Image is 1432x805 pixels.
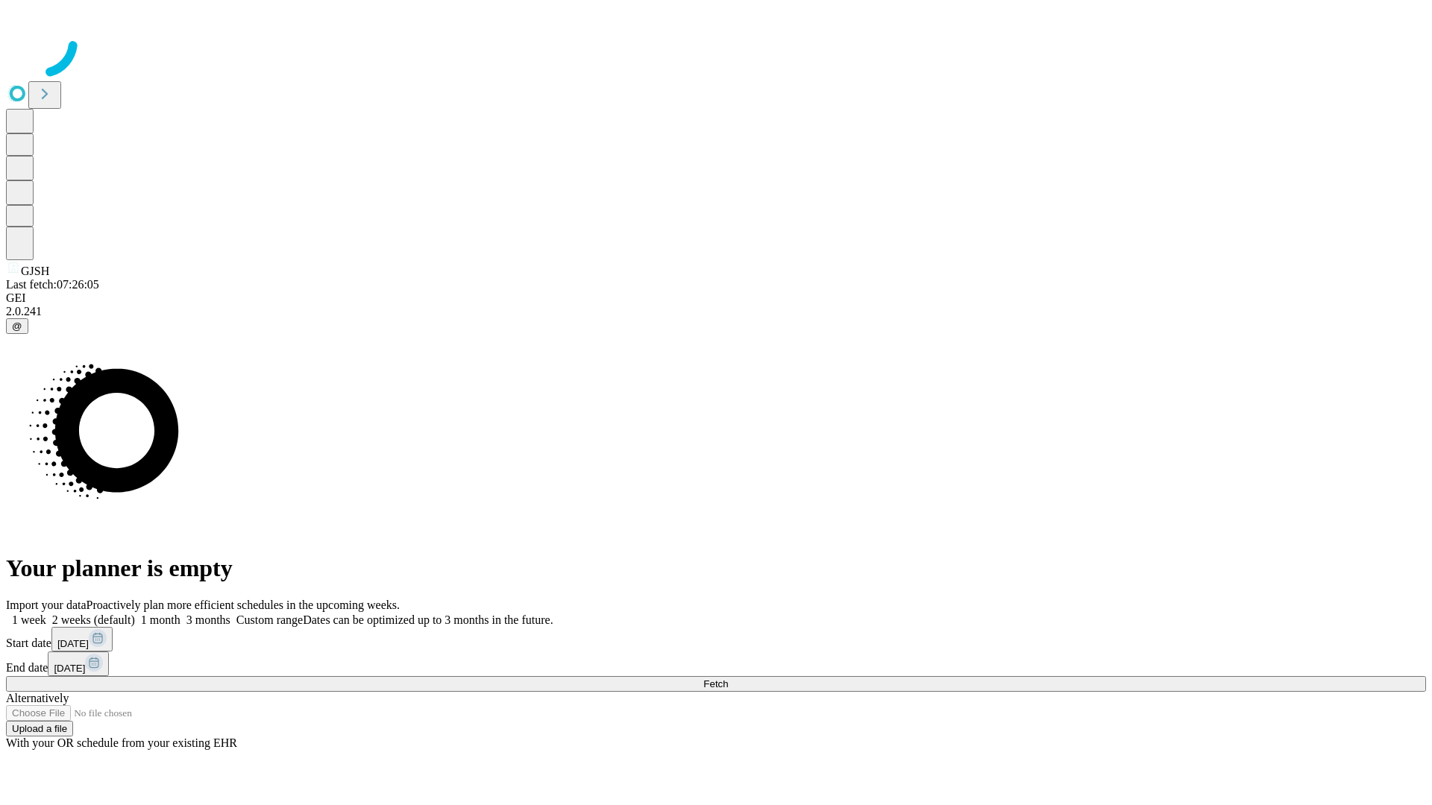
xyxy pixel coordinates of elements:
[12,321,22,332] span: @
[6,676,1426,692] button: Fetch
[6,305,1426,318] div: 2.0.241
[141,613,180,626] span: 1 month
[57,638,89,649] span: [DATE]
[6,736,237,749] span: With your OR schedule from your existing EHR
[12,613,46,626] span: 1 week
[236,613,303,626] span: Custom range
[6,721,73,736] button: Upload a file
[6,555,1426,582] h1: Your planner is empty
[54,663,85,674] span: [DATE]
[52,613,135,626] span: 2 weeks (default)
[6,291,1426,305] div: GEI
[6,278,99,291] span: Last fetch: 07:26:05
[6,318,28,334] button: @
[6,599,87,611] span: Import your data
[186,613,230,626] span: 3 months
[6,692,69,704] span: Alternatively
[6,651,1426,676] div: End date
[87,599,400,611] span: Proactively plan more efficient schedules in the upcoming weeks.
[6,627,1426,651] div: Start date
[21,265,49,277] span: GJSH
[51,627,113,651] button: [DATE]
[303,613,553,626] span: Dates can be optimized up to 3 months in the future.
[703,678,728,689] span: Fetch
[48,651,109,676] button: [DATE]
